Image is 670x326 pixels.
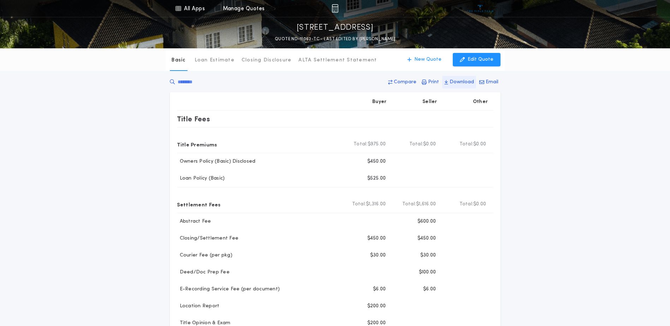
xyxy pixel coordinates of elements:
[332,4,338,13] img: img
[467,5,493,12] img: vs-icon
[177,218,211,225] p: Abstract Fee
[420,76,441,89] button: Print
[177,139,217,150] p: Title Premiums
[468,56,493,63] p: Edit Quote
[477,76,500,89] button: Email
[450,79,474,86] p: Download
[373,286,386,293] p: $6.00
[298,57,377,64] p: ALTA Settlement Statement
[428,79,439,86] p: Print
[177,113,210,125] p: Title Fees
[453,53,500,66] button: Edit Quote
[386,76,419,89] button: Compare
[177,269,230,276] p: Deed/Doc Prep Fee
[354,141,368,148] b: Total:
[400,53,449,66] button: New Quote
[473,201,486,208] span: $0.00
[417,218,436,225] p: $600.00
[414,56,441,63] p: New Quote
[177,286,280,293] p: E-Recording Service Fee (per document)
[419,269,436,276] p: $100.00
[459,201,474,208] b: Total:
[423,286,436,293] p: $6.00
[352,201,366,208] b: Total:
[423,141,436,148] span: $0.00
[368,141,386,148] span: $975.00
[367,303,386,310] p: $200.00
[372,98,386,105] p: Buyer
[367,175,386,182] p: $525.00
[177,175,225,182] p: Loan Policy (Basic)
[459,141,474,148] b: Total:
[297,22,374,34] p: [STREET_ADDRESS]
[409,141,423,148] b: Total:
[177,158,256,165] p: Owners Policy (Basic) Disclosed
[422,98,437,105] p: Seller
[275,36,395,43] p: QUOTE ND-11052-TC - LAST EDITED BY [PERSON_NAME]
[195,57,235,64] p: Loan Estimate
[370,252,386,259] p: $30.00
[473,98,487,105] p: Other
[177,252,232,259] p: Courier Fee (per pkg)
[242,57,292,64] p: Closing Disclosure
[177,235,239,242] p: Closing/Settlement Fee
[416,201,436,208] span: $1,616.00
[177,199,221,210] p: Settlement Fees
[417,235,436,242] p: $450.00
[367,235,386,242] p: $450.00
[402,201,416,208] b: Total:
[473,141,486,148] span: $0.00
[367,158,386,165] p: $450.00
[420,252,436,259] p: $30.00
[394,79,416,86] p: Compare
[366,201,386,208] span: $1,316.00
[442,76,476,89] button: Download
[171,57,185,64] p: Basic
[177,303,220,310] p: Location Report
[486,79,498,86] p: Email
